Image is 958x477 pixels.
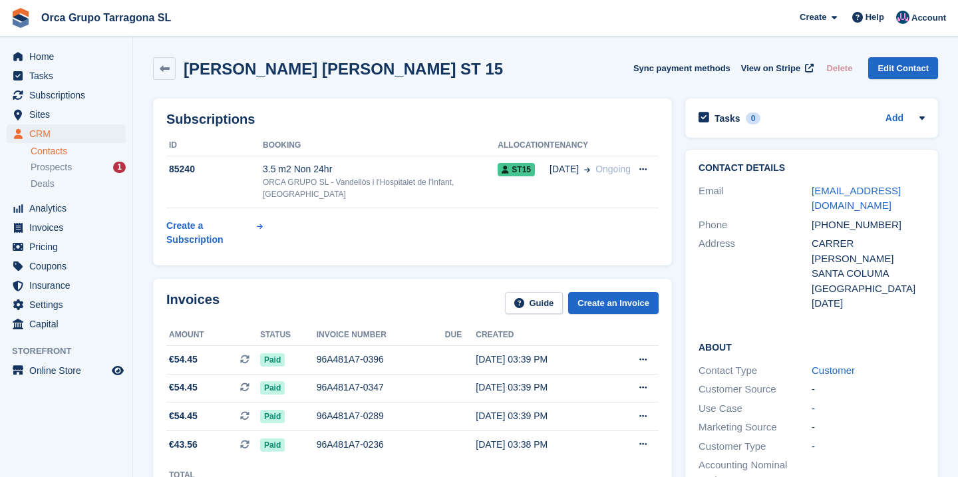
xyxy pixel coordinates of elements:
[166,219,254,247] div: Create a Subscription
[911,11,946,25] span: Account
[317,353,445,367] div: 96A481A7-0396
[633,57,730,79] button: Sync payment methods
[498,163,535,176] span: ST15
[505,292,563,314] a: Guide
[169,353,198,367] span: €54.45
[29,105,109,124] span: Sites
[31,161,72,174] span: Prospects
[31,178,55,190] span: Deals
[29,86,109,104] span: Subscriptions
[260,381,285,395] span: Paid
[7,257,126,275] a: menu
[31,160,126,174] a: Prospects 1
[317,325,445,346] th: Invoice number
[812,401,925,416] div: -
[7,238,126,256] a: menu
[595,164,631,174] span: Ongoing
[699,163,925,174] h2: Contact Details
[263,176,498,200] div: ORCA GRUPO SL - Vandellòs i l'Hospitalet de l'Infant, [GEOGRAPHIC_DATA]
[699,218,812,233] div: Phone
[476,325,607,346] th: Created
[29,124,109,143] span: CRM
[812,266,925,281] div: SANTA COLUMA
[699,382,812,397] div: Customer Source
[821,57,858,79] button: Delete
[7,199,126,218] a: menu
[29,315,109,333] span: Capital
[7,86,126,104] a: menu
[184,60,503,78] h2: [PERSON_NAME] [PERSON_NAME] ST 15
[166,325,260,346] th: Amount
[699,184,812,214] div: Email
[699,363,812,379] div: Contact Type
[736,57,816,79] a: View on Stripe
[11,8,31,28] img: stora-icon-8386f47178a22dfd0bd8f6a31ec36ba5ce8667c1dd55bd0f319d3a0aa187defe.svg
[317,409,445,423] div: 96A481A7-0289
[896,11,909,24] img: ADMIN MANAGMENT
[29,257,109,275] span: Coupons
[317,381,445,395] div: 96A481A7-0347
[7,105,126,124] a: menu
[476,438,607,452] div: [DATE] 03:38 PM
[812,420,925,435] div: -
[699,439,812,454] div: Customer Type
[36,7,176,29] a: Orca Grupo Tarragona SL
[812,185,901,212] a: [EMAIL_ADDRESS][DOMAIN_NAME]
[498,135,550,156] th: Allocation
[317,438,445,452] div: 96A481A7-0236
[7,47,126,66] a: menu
[812,296,925,311] div: [DATE]
[476,381,607,395] div: [DATE] 03:39 PM
[113,162,126,173] div: 1
[741,62,800,75] span: View on Stripe
[445,325,476,346] th: Due
[260,438,285,452] span: Paid
[110,363,126,379] a: Preview store
[476,409,607,423] div: [DATE] 03:39 PM
[263,162,498,176] div: 3.5 m2 Non 24hr
[29,276,109,295] span: Insurance
[260,353,285,367] span: Paid
[29,67,109,85] span: Tasks
[29,238,109,256] span: Pricing
[812,236,925,266] div: CARRER [PERSON_NAME]
[260,410,285,423] span: Paid
[7,67,126,85] a: menu
[699,340,925,353] h2: About
[7,315,126,333] a: menu
[868,57,938,79] a: Edit Contact
[31,177,126,191] a: Deals
[169,381,198,395] span: €54.45
[169,438,198,452] span: €43.56
[866,11,884,24] span: Help
[263,135,498,156] th: Booking
[550,135,631,156] th: Tenancy
[29,218,109,237] span: Invoices
[746,112,761,124] div: 0
[166,162,263,176] div: 85240
[812,382,925,397] div: -
[29,47,109,66] span: Home
[169,409,198,423] span: €54.45
[568,292,659,314] a: Create an Invoice
[812,439,925,454] div: -
[7,295,126,314] a: menu
[699,420,812,435] div: Marketing Source
[800,11,826,24] span: Create
[7,276,126,295] a: menu
[812,281,925,297] div: [GEOGRAPHIC_DATA]
[7,361,126,380] a: menu
[812,365,855,376] a: Customer
[166,214,263,252] a: Create a Subscription
[31,145,126,158] a: Contacts
[166,112,659,127] h2: Subscriptions
[7,124,126,143] a: menu
[12,345,132,358] span: Storefront
[476,353,607,367] div: [DATE] 03:39 PM
[166,135,263,156] th: ID
[812,218,925,233] div: [PHONE_NUMBER]
[7,218,126,237] a: menu
[715,112,740,124] h2: Tasks
[699,401,812,416] div: Use Case
[29,199,109,218] span: Analytics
